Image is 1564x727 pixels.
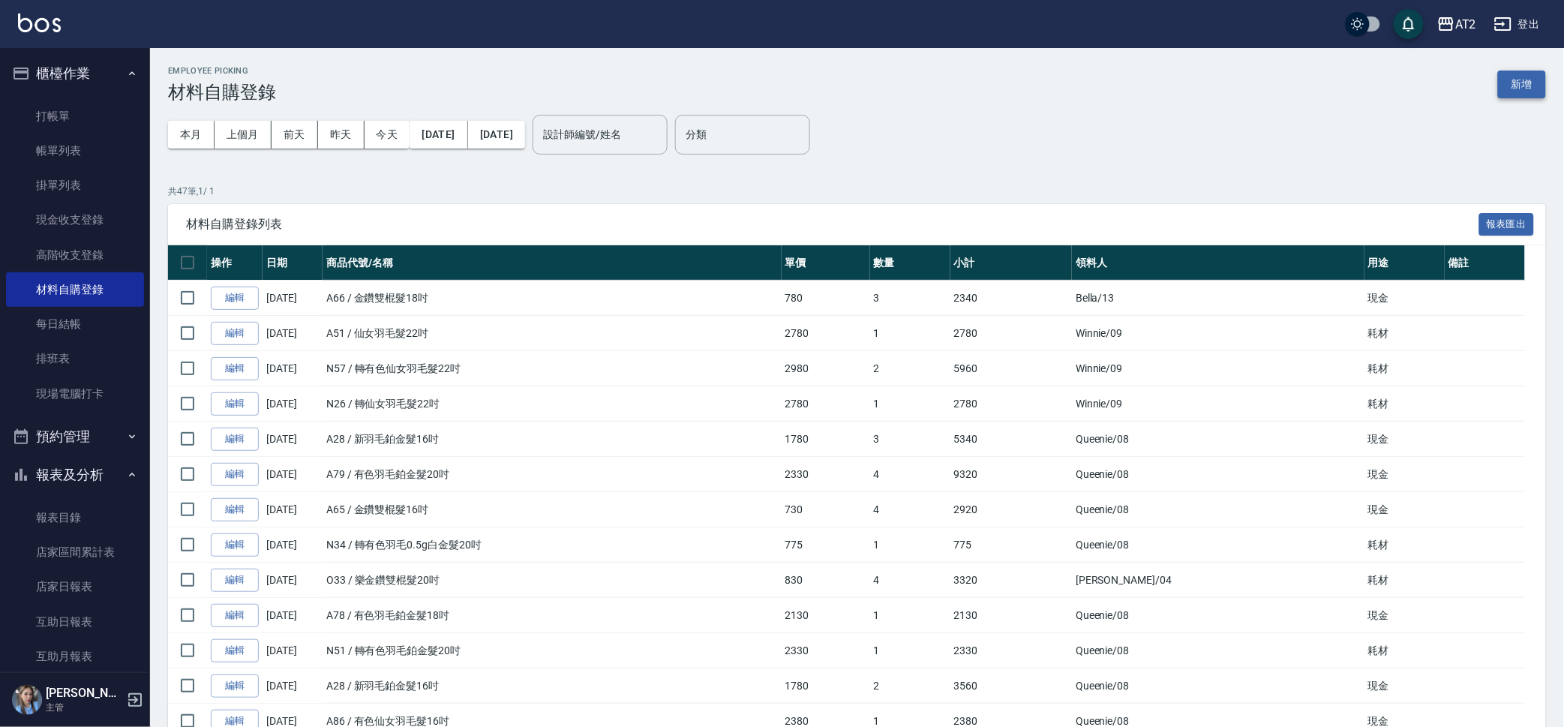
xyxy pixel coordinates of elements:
a: 編輯 [211,357,259,380]
button: save [1394,9,1424,39]
th: 領料人 [1072,245,1364,281]
span: 材料自購登錄列表 [186,217,1479,232]
td: 2330 [950,633,1073,668]
td: 耗材 [1364,563,1445,598]
button: 昨天 [318,121,365,149]
td: A65 / 金鑽雙棍髮16吋 [323,492,782,527]
td: 2330 [782,633,870,668]
td: Winnie /09 [1072,386,1364,422]
td: 3560 [950,668,1073,704]
td: 1780 [782,668,870,704]
p: 共 47 筆, 1 / 1 [168,185,1546,198]
td: 耗材 [1364,633,1445,668]
td: [DATE] [263,492,323,527]
a: 編輯 [211,322,259,345]
a: 編輯 [211,569,259,592]
td: 2780 [950,386,1073,422]
td: Queenie /08 [1072,422,1364,457]
img: Person [12,685,42,715]
td: 1 [870,386,950,422]
td: 2130 [950,598,1073,633]
button: [DATE] [468,121,525,149]
div: AT2 [1455,15,1476,34]
td: Bella /13 [1072,281,1364,316]
button: 報表及分析 [6,455,144,494]
a: 編輯 [211,392,259,416]
td: [DATE] [263,633,323,668]
a: 編輯 [211,287,259,310]
td: 1 [870,316,950,351]
td: [PERSON_NAME] /04 [1072,563,1364,598]
td: [DATE] [263,668,323,704]
td: 3 [870,422,950,457]
td: N57 / 轉有色仙女羽毛髮22吋 [323,351,782,386]
a: 互助月報表 [6,639,144,674]
a: 店家日報表 [6,569,144,604]
img: Logo [18,14,61,32]
td: [DATE] [263,281,323,316]
a: 掛單列表 [6,168,144,203]
a: 高階收支登錄 [6,238,144,272]
td: 2 [870,668,950,704]
td: 現金 [1364,457,1445,492]
h5: [PERSON_NAME] [46,686,122,701]
td: A51 / 仙女羽毛髮22吋 [323,316,782,351]
td: A78 / 有色羽毛鉑金髮18吋 [323,598,782,633]
td: [DATE] [263,563,323,598]
td: 1 [870,527,950,563]
td: Queenie /08 [1072,668,1364,704]
td: [DATE] [263,386,323,422]
td: 2330 [782,457,870,492]
th: 單價 [782,245,870,281]
button: 預約管理 [6,417,144,456]
button: 櫃檯作業 [6,54,144,93]
td: 4 [870,492,950,527]
td: [DATE] [263,316,323,351]
th: 小計 [950,245,1073,281]
td: 耗材 [1364,351,1445,386]
td: A28 / 新羽毛鉑金髮16吋 [323,422,782,457]
td: 現金 [1364,492,1445,527]
td: Queenie /08 [1072,527,1364,563]
a: 帳單列表 [6,134,144,168]
td: 830 [782,563,870,598]
td: 3320 [950,563,1073,598]
td: 780 [782,281,870,316]
th: 數量 [870,245,950,281]
td: 3 [870,281,950,316]
td: 730 [782,492,870,527]
td: N26 / 轉仙女羽毛髮22吋 [323,386,782,422]
a: 編輯 [211,639,259,662]
th: 用途 [1364,245,1445,281]
td: 耗材 [1364,316,1445,351]
button: 報表匯出 [1479,213,1535,236]
td: 5960 [950,351,1073,386]
td: A66 / 金鑽雙棍髮18吋 [323,281,782,316]
td: 耗材 [1364,527,1445,563]
th: 日期 [263,245,323,281]
button: 登出 [1488,11,1546,38]
a: 排班表 [6,341,144,376]
td: O33 / 樂金鑽雙棍髮20吋 [323,563,782,598]
td: 1780 [782,422,870,457]
a: 編輯 [211,674,259,698]
td: [DATE] [263,598,323,633]
a: 新增 [1498,77,1546,91]
td: Queenie /08 [1072,598,1364,633]
td: 2780 [782,386,870,422]
td: 2980 [782,351,870,386]
button: [DATE] [410,121,467,149]
a: 報表匯出 [1479,216,1535,230]
td: 現金 [1364,668,1445,704]
a: 編輯 [211,604,259,627]
td: 2920 [950,492,1073,527]
a: 編輯 [211,533,259,557]
td: 2780 [782,316,870,351]
td: A79 / 有色羽毛鉑金髮20吋 [323,457,782,492]
td: 2 [870,351,950,386]
a: 每日結帳 [6,307,144,341]
a: 打帳單 [6,99,144,134]
td: 4 [870,457,950,492]
h2: Employee Picking [168,66,276,76]
button: AT2 [1431,9,1482,40]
